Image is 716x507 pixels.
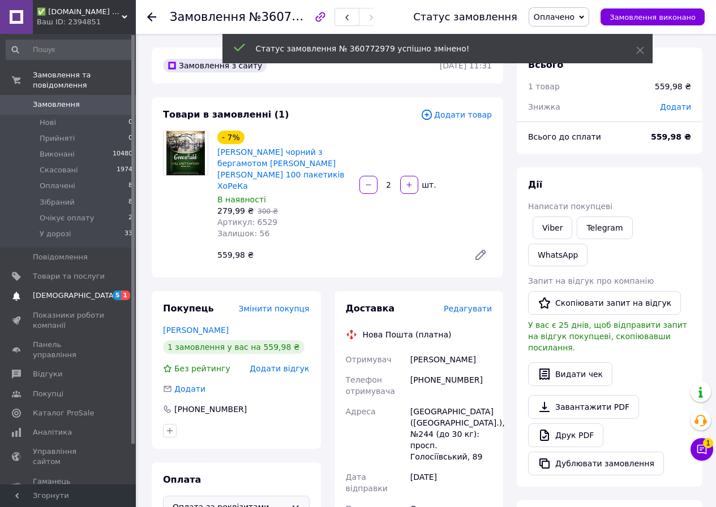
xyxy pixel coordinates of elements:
span: 8 [128,181,132,191]
span: Адреса [346,407,376,416]
span: 5 [113,291,122,300]
a: [PERSON_NAME] чорний з бергамотом [PERSON_NAME] [PERSON_NAME] 100 пакетиків ХоРеКа [217,148,345,190]
span: Гаманець компанії [33,476,105,497]
a: Друк PDF [528,423,603,447]
b: 559,98 ₴ [651,132,691,141]
span: 8 [128,197,132,207]
span: Дії [528,179,542,190]
span: Артикул: 6529 [217,218,277,227]
span: Очікує оплату [40,213,94,223]
span: Додати товар [421,109,492,121]
span: 10480 [113,149,132,159]
span: У вас є 25 днів, щоб відправити запит на відгук покупцеві, скопіювавши посилання. [528,320,687,352]
span: У дорозі [40,229,71,239]
span: Запит на відгук про компанію [528,276,654,285]
span: Панель управління [33,340,105,360]
span: Каталог ProSale [33,408,94,418]
div: 559,98 ₴ [655,81,691,92]
span: Замовлення [33,99,80,110]
span: Показники роботи компанії [33,310,105,331]
span: Додати відгук [250,364,309,373]
div: Нова Пошта (платна) [360,329,455,340]
span: Залишок: 56 [217,229,269,238]
div: Статус замовлення [413,11,517,23]
div: [PHONE_NUMBER] [173,404,248,415]
span: Доставка [346,303,395,314]
span: Виконані [40,149,75,159]
span: 300 ₴ [258,207,278,215]
span: Оплачено [534,12,574,21]
span: 1974 [117,165,132,175]
input: Пошук [6,40,134,60]
a: Telegram [577,216,632,239]
div: шт. [419,179,438,190]
div: [GEOGRAPHIC_DATA] ([GEOGRAPHIC_DATA].), №244 (до 30 кг): просп. Голосіївський, 89 [408,401,494,467]
div: Замовлення з сайту [163,59,267,72]
div: Повернутися назад [147,11,156,23]
span: Оплачені [40,181,75,191]
span: 1 товар [528,82,560,91]
img: Чай Грінфілд чорний з бергамотом Greenfield Earl Grey Fantasy 100 пакетиків ХоРеКа [166,131,205,175]
a: Завантажити PDF [528,395,639,419]
div: - 7% [217,131,245,144]
span: 2 [128,213,132,223]
span: Товари та послуги [33,271,105,281]
span: Замовлення [170,10,246,24]
span: 1 [703,438,713,448]
span: 0 [128,133,132,144]
span: Знижка [528,102,560,111]
div: Ваш ID: 2394851 [37,17,136,27]
span: Написати покупцеві [528,202,612,211]
div: Статус замовлення № 360772979 успішно змінено! [256,43,608,54]
button: Чат з покупцем1 [691,438,713,461]
div: 1 замовлення у вас на 559,98 ₴ [163,340,305,354]
span: Змінити покупця [239,304,310,313]
span: Замовлення виконано [610,13,696,21]
div: [DATE] [408,467,494,499]
span: В наявності [217,195,266,204]
span: Отримувач [346,355,392,364]
span: Покупці [33,389,63,399]
a: Viber [533,216,572,239]
a: [PERSON_NAME] [163,326,229,335]
span: Зібраний [40,197,75,207]
span: Покупець [163,303,214,314]
a: Редагувати [469,244,492,266]
span: Всього до сплати [528,132,601,141]
span: Товари в замовленні (1) [163,109,289,120]
div: [PERSON_NAME] [408,349,494,370]
button: Видати чек [528,362,612,386]
span: 279,99 ₴ [217,206,254,215]
button: Замовлення виконано [601,8,705,25]
span: Нові [40,118,56,128]
span: Телефон отримувача [346,375,395,396]
a: WhatsApp [528,244,588,266]
span: 1 [121,291,130,300]
span: Оплата [163,474,201,485]
div: [PHONE_NUMBER] [408,370,494,401]
div: 559,98 ₴ [213,247,465,263]
span: Дата відправки [346,473,388,493]
span: Прийняті [40,133,75,144]
span: Без рейтингу [174,364,230,373]
span: Замовлення та повідомлення [33,70,136,90]
span: 0 [128,118,132,128]
span: Управління сайтом [33,447,105,467]
span: Відгуки [33,369,62,379]
span: Повідомлення [33,252,88,262]
span: Додати [660,102,691,111]
span: [DEMOGRAPHIC_DATA] [33,291,117,301]
span: Скасовані [40,165,78,175]
span: Аналітика [33,427,72,437]
span: Додати [174,384,205,393]
span: 33 [125,229,132,239]
span: Редагувати [444,304,492,313]
span: ✅ greenfield.com.ua ✅ Інтернет-магазин чаю [37,7,122,17]
button: Скопіювати запит на відгук [528,291,681,315]
button: Дублювати замовлення [528,452,664,475]
span: №360772979 [249,10,329,24]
